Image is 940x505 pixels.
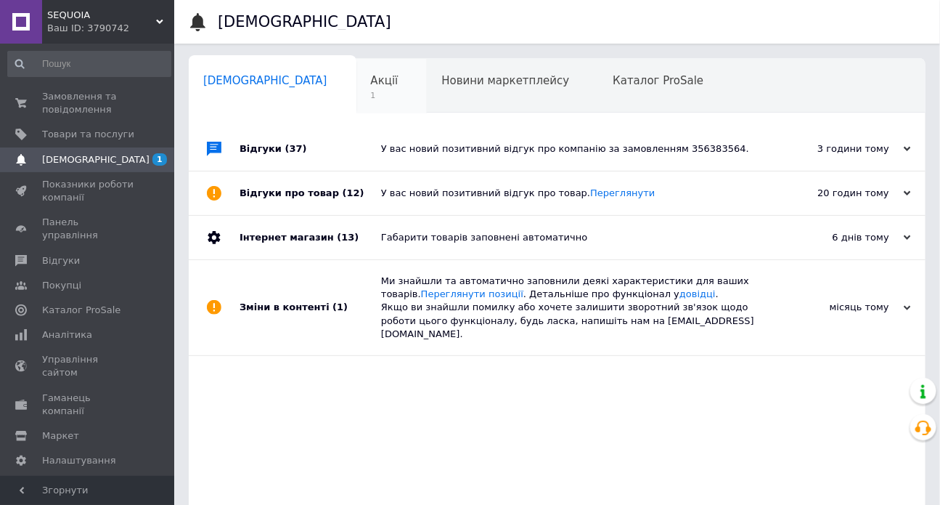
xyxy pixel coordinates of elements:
span: 1 [152,153,167,166]
span: (13) [337,232,359,243]
span: Замовлення та повідомлення [42,90,134,116]
span: (12) [343,187,364,198]
a: Переглянути позиції [421,288,523,299]
div: Габарити товарів заповнені автоматично [381,231,766,244]
span: Аналітика [42,328,92,342]
div: У вас новий позитивний відгук про компанію за замовленням 356383564. [381,142,766,155]
span: Новини маркетплейсу [441,74,569,87]
span: Каталог ProSale [613,74,703,87]
span: Панель управління [42,216,134,242]
span: SEQUOIA [47,9,156,22]
span: Акції [371,74,399,87]
span: Каталог ProSale [42,304,120,317]
span: (37) [285,143,307,154]
div: Ваш ID: 3790742 [47,22,174,35]
span: (1) [332,302,348,312]
span: Товари та послуги [42,128,134,141]
span: Відгуки [42,254,80,267]
a: довідці [679,288,716,299]
span: [DEMOGRAPHIC_DATA] [203,74,327,87]
div: Інтернет магазин [240,216,381,259]
span: Покупці [42,279,81,292]
div: 20 годин тому [766,187,911,200]
span: Гаманець компанії [42,392,134,418]
span: 1 [371,90,399,101]
div: У вас новий позитивний відгук про товар. [381,187,766,200]
div: Ми знайшли та автоматично заповнили деякі характеристики для ваших товарів. . Детальніше про функ... [381,275,766,341]
div: 3 години тому [766,142,911,155]
input: Пошук [7,51,171,77]
div: місяць тому [766,301,911,314]
span: Налаштування [42,454,116,467]
h1: [DEMOGRAPHIC_DATA] [218,13,391,31]
div: Відгуки про товар [240,171,381,215]
div: Відгуки [240,127,381,171]
div: 6 днів тому [766,231,911,244]
span: Управління сайтом [42,353,134,379]
span: [DEMOGRAPHIC_DATA] [42,153,150,166]
a: Переглянути [590,187,655,198]
span: Маркет [42,429,79,443]
span: Показники роботи компанії [42,178,134,204]
div: Зміни в контенті [240,260,381,355]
